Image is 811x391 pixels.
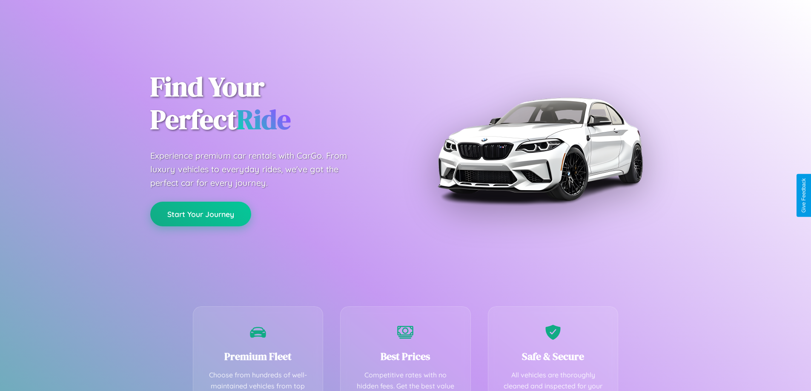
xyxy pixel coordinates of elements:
div: Give Feedback [801,178,807,213]
img: Premium BMW car rental vehicle [433,43,646,255]
h3: Safe & Secure [501,349,605,363]
h3: Best Prices [353,349,458,363]
h3: Premium Fleet [206,349,310,363]
span: Ride [237,101,291,138]
p: Experience premium car rentals with CarGo. From luxury vehicles to everyday rides, we've got the ... [150,149,363,190]
button: Start Your Journey [150,202,251,226]
h1: Find Your Perfect [150,71,393,136]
